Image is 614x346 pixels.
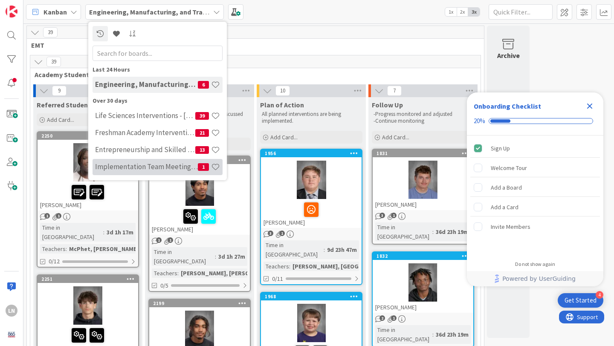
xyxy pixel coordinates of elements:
[583,99,597,113] div: Close Checklist
[262,111,361,125] p: All planned interventions are being implemented.
[373,302,473,313] div: [PERSON_NAME]
[391,213,397,218] span: 1
[387,86,402,96] span: 7
[374,118,472,124] p: -Continue monitoring
[149,206,250,235] div: [PERSON_NAME]
[261,199,362,228] div: [PERSON_NAME]
[38,132,138,140] div: 2250
[272,274,283,283] span: 0/11
[93,46,223,61] input: Search for boards...
[445,8,457,16] span: 1x
[47,116,74,124] span: Add Card...
[152,268,177,278] div: Teachers
[470,178,600,197] div: Add a Board is incomplete.
[265,150,362,156] div: 1956
[489,4,553,20] input: Quick Filter...
[179,268,287,278] div: [PERSON_NAME], [PERSON_NAME], P...
[268,231,273,236] span: 3
[215,252,216,261] span: :
[38,182,138,210] div: [PERSON_NAME]
[41,276,138,282] div: 2251
[374,111,472,118] p: -Progress monitored and adjusted
[373,252,473,260] div: 1832
[491,222,530,232] div: Invite Members
[372,101,403,109] span: Follow Up
[275,86,290,96] span: 10
[93,65,223,74] div: Last 24 Hours
[502,274,576,284] span: Powered by UserGuiding
[470,159,600,177] div: Welcome Tour is incomplete.
[474,117,485,125] div: 20%
[38,132,138,210] div: 2250[PERSON_NAME]
[290,262,405,271] div: [PERSON_NAME], [GEOGRAPHIC_DATA]...
[379,315,385,321] span: 2
[377,150,473,156] div: 1831
[18,1,39,12] span: Support
[95,80,198,89] h4: Engineering, Manufacturing, and Transportation
[31,41,473,49] span: EMT
[325,245,359,254] div: 9d 23h 47m
[156,237,162,243] span: 1
[470,198,600,216] div: Add a Card is incomplete.
[66,244,67,254] span: :
[279,231,285,236] span: 1
[46,57,61,67] span: 39
[264,240,324,259] div: Time in [GEOGRAPHIC_DATA]
[373,150,473,210] div: 1831[PERSON_NAME]
[491,182,522,193] div: Add a Board
[373,199,473,210] div: [PERSON_NAME]
[373,150,473,157] div: 1831
[56,213,61,219] span: 1
[467,136,603,255] div: Checklist items
[95,111,195,120] h4: Life Sciences Interventions - [DATE]-[DATE]
[289,262,290,271] span: :
[467,271,603,286] div: Footer
[6,329,17,340] img: avatar
[457,8,468,16] span: 2x
[375,222,432,241] div: Time in [GEOGRAPHIC_DATA]
[40,244,66,254] div: Teachers
[373,252,473,313] div: 1832[PERSON_NAME]
[432,330,434,339] span: :
[41,133,138,139] div: 2250
[195,112,209,120] span: 39
[375,325,432,344] div: Time in [GEOGRAPHIC_DATA]
[467,92,603,286] div: Checklist Container
[596,291,603,299] div: 4
[264,262,289,271] div: Teachers
[89,8,240,16] b: Engineering, Manufacturing, and Transportation
[391,315,397,321] span: 1
[95,145,195,154] h4: Entrepreneurship and Skilled Services Interventions - [DATE]-[DATE]
[377,253,473,259] div: 1832
[474,117,597,125] div: Checklist progress: 20%
[434,227,471,236] div: 36d 23h 19m
[6,6,17,17] img: Visit kanbanzone.com
[43,7,67,17] span: Kanban
[216,252,247,261] div: 3d 1h 27m
[40,223,103,242] div: Time in [GEOGRAPHIC_DATA]
[470,217,600,236] div: Invite Members is incomplete.
[95,162,198,171] h4: Implementation Team Meeting - Career Themed
[261,293,362,300] div: 1968
[270,133,298,141] span: Add Card...
[177,268,179,278] span: :
[67,244,146,254] div: McPhet, [PERSON_NAME]...
[260,101,304,109] span: Plan of Action
[261,150,362,157] div: 1956
[104,228,136,237] div: 3d 1h 17m
[49,257,60,266] span: 0/12
[43,27,58,37] span: 39
[195,146,209,154] span: 13
[103,228,104,237] span: :
[95,128,195,137] h4: Freshman Academy Intervention - [DATE]-[DATE]
[160,281,168,290] span: 0/5
[149,156,250,235] div: 2200[PERSON_NAME]
[379,213,385,218] span: 3
[471,271,599,286] a: Powered by UserGuiding
[468,8,480,16] span: 3x
[470,139,600,158] div: Sign Up is complete.
[474,101,541,111] div: Onboarding Checklist
[432,227,434,236] span: :
[6,305,17,317] div: LN
[198,163,209,171] span: 1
